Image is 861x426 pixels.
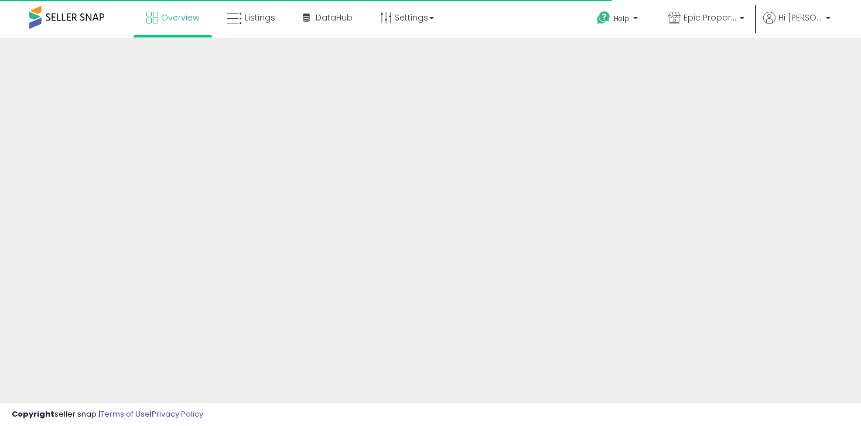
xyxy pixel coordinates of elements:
span: Hi [PERSON_NAME] [778,12,822,23]
span: Overview [161,12,199,23]
a: Terms of Use [100,408,150,420]
strong: Copyright [12,408,54,420]
a: Hi [PERSON_NAME] [763,12,831,38]
a: Help [587,2,650,38]
span: DataHub [316,12,353,23]
span: Epic Proportions [684,12,736,23]
div: seller snap | | [12,409,203,420]
a: Privacy Policy [152,408,203,420]
span: Help [614,13,630,23]
i: Get Help [596,11,611,25]
span: Listings [245,12,275,23]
